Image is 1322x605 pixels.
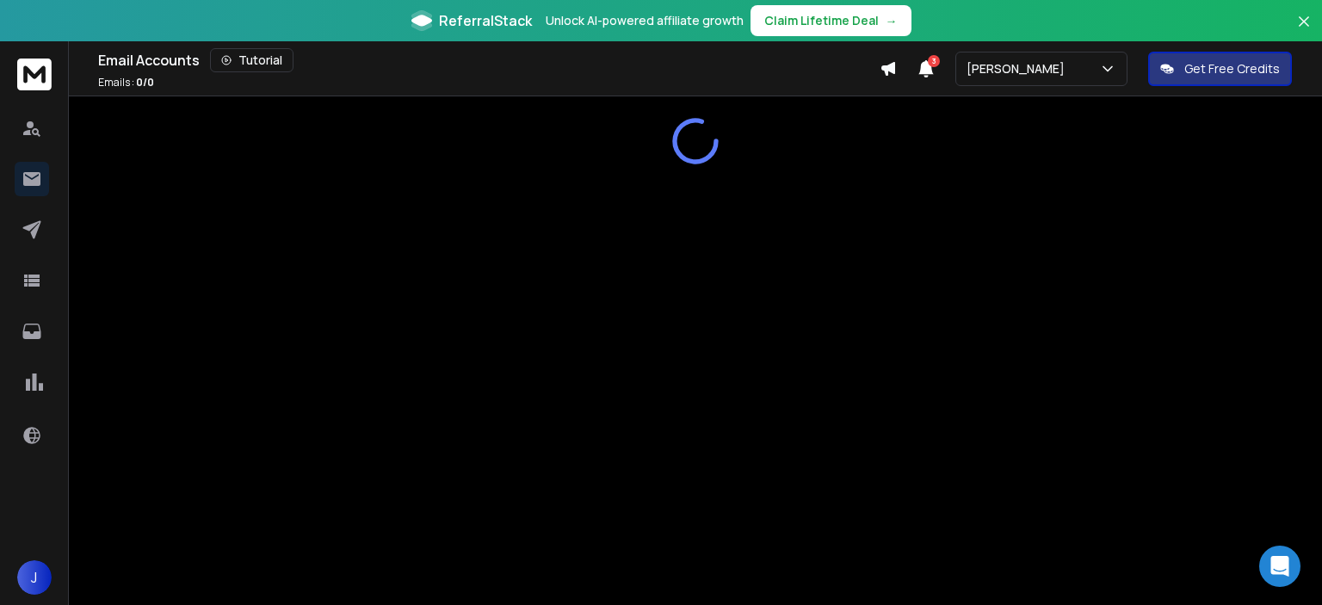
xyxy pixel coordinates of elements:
button: Close banner [1293,10,1315,52]
button: Claim Lifetime Deal→ [751,5,911,36]
span: 3 [928,55,940,67]
button: Get Free Credits [1148,52,1292,86]
button: J [17,560,52,595]
p: [PERSON_NAME] [967,60,1072,77]
p: Emails : [98,76,154,90]
p: Get Free Credits [1184,60,1280,77]
p: Unlock AI-powered affiliate growth [546,12,744,29]
span: 0 / 0 [136,75,154,90]
button: Tutorial [210,48,293,72]
div: Open Intercom Messenger [1259,546,1300,587]
span: ReferralStack [439,10,532,31]
span: → [886,12,898,29]
div: Email Accounts [98,48,880,72]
